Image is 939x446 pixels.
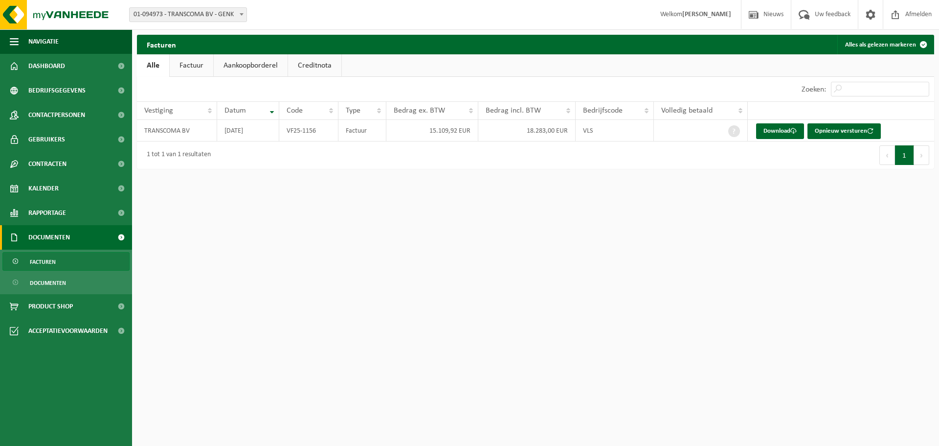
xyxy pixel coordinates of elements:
span: Bedrijfsgegevens [28,78,86,103]
td: VF25-1156 [279,120,339,141]
a: Creditnota [288,54,341,77]
span: Gebruikers [28,127,65,152]
button: Previous [879,145,895,165]
span: Product Shop [28,294,73,319]
strong: [PERSON_NAME] [682,11,731,18]
span: Acceptatievoorwaarden [28,319,108,343]
span: Datum [224,107,246,115]
span: Volledig betaald [661,107,713,115]
span: 01-094973 - TRANSCOMA BV - GENK [129,7,247,22]
a: Facturen [2,252,130,271]
h2: Facturen [137,35,186,54]
td: Factuur [338,120,386,141]
button: Alles als gelezen markeren [837,35,933,54]
span: Facturen [30,253,56,271]
a: Factuur [170,54,213,77]
td: VLS [576,120,654,141]
label: Zoeken: [802,86,826,94]
span: 01-094973 - TRANSCOMA BV - GENK [130,8,246,22]
span: Dashboard [28,54,65,78]
span: Contracten [28,152,67,176]
span: Vestiging [144,107,173,115]
button: 1 [895,145,914,165]
span: Navigatie [28,29,59,54]
span: Kalender [28,176,59,201]
td: [DATE] [217,120,279,141]
a: Aankoopborderel [214,54,288,77]
span: Bedrag incl. BTW [486,107,541,115]
span: Rapportage [28,201,66,225]
div: 1 tot 1 van 1 resultaten [142,146,211,164]
span: Contactpersonen [28,103,85,127]
a: Alle [137,54,169,77]
button: Next [914,145,929,165]
span: Bedrijfscode [583,107,623,115]
span: Documenten [30,274,66,292]
td: 18.283,00 EUR [478,120,576,141]
span: Type [346,107,360,115]
td: 15.109,92 EUR [386,120,478,141]
span: Bedrag ex. BTW [394,107,445,115]
span: Documenten [28,225,70,250]
button: Opnieuw versturen [807,123,881,139]
a: Download [756,123,804,139]
span: Code [287,107,303,115]
td: TRANSCOMA BV [137,120,217,141]
a: Documenten [2,273,130,292]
